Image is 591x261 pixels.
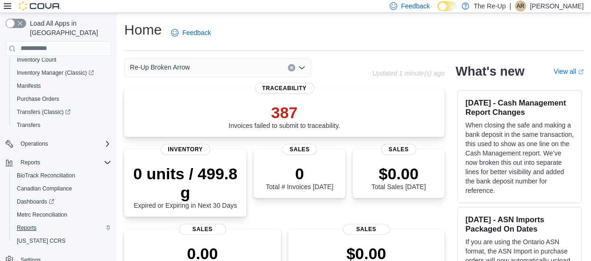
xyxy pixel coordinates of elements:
div: Total Sales [DATE] [371,164,426,190]
p: | [509,0,511,12]
button: [US_STATE] CCRS [9,234,115,247]
span: Sales [179,224,226,235]
span: Transfers (Classic) [13,106,111,118]
div: Total # Invoices [DATE] [266,164,333,190]
p: 0 [266,164,333,183]
span: Inventory Manager (Classic) [17,69,94,77]
button: Canadian Compliance [9,182,115,195]
span: Operations [21,140,48,148]
span: Canadian Compliance [13,183,111,194]
button: Operations [17,138,52,149]
button: Operations [2,137,115,150]
span: Reports [17,224,36,232]
button: Transfers [9,119,115,132]
a: Inventory Manager (Classic) [13,67,98,78]
span: Purchase Orders [13,93,111,105]
span: Transfers (Classic) [17,108,71,116]
a: Metrc Reconciliation [13,209,71,220]
span: Purchase Orders [17,95,59,103]
img: Cova [19,1,61,11]
span: [US_STATE] CCRS [17,237,65,245]
a: Manifests [13,80,44,92]
p: 0 units / 499.8 g [132,164,239,202]
span: Reports [21,159,40,166]
span: Washington CCRS [13,235,111,247]
div: Aaron Remington [515,0,526,12]
p: Updated 1 minute(s) ago [372,70,444,77]
a: Dashboards [9,195,115,208]
button: Metrc Reconciliation [9,208,115,221]
a: Dashboards [13,196,58,207]
span: Reports [17,157,111,168]
span: Transfers [13,120,111,131]
p: $0.00 [371,164,426,183]
span: Load All Apps in [GEOGRAPHIC_DATA] [26,19,111,37]
a: Transfers (Classic) [9,106,115,119]
span: AR [517,0,525,12]
a: Inventory Manager (Classic) [9,66,115,79]
p: When closing the safe and making a bank deposit in the same transaction, this used to show as one... [465,120,574,195]
span: Operations [17,138,111,149]
h3: [DATE] - ASN Imports Packaged On Dates [465,215,574,233]
span: BioTrack Reconciliation [13,170,111,181]
button: Reports [9,221,115,234]
a: View allExternal link [554,68,584,75]
a: Canadian Compliance [13,183,76,194]
span: Sales [282,144,317,155]
span: Dashboards [13,196,111,207]
span: Canadian Compliance [17,185,72,192]
span: Dark Mode [437,11,438,12]
a: Purchase Orders [13,93,63,105]
button: Reports [2,156,115,169]
span: Metrc Reconciliation [13,209,111,220]
button: Clear input [288,64,295,71]
span: Sales [343,224,390,235]
span: Dashboards [17,198,54,205]
span: Manifests [13,80,111,92]
span: Reports [13,222,111,233]
span: Manifests [17,82,41,90]
h1: Home [124,21,162,39]
button: Inventory Count [9,53,115,66]
a: Transfers (Classic) [13,106,74,118]
span: Feedback [182,28,211,37]
div: Invoices failed to submit to traceability. [228,103,340,129]
a: [US_STATE] CCRS [13,235,69,247]
button: BioTrack Reconciliation [9,169,115,182]
a: Feedback [167,23,214,42]
h3: [DATE] - Cash Management Report Changes [465,98,574,117]
div: Expired or Expiring in Next 30 Days [132,164,239,209]
span: BioTrack Reconciliation [17,172,75,179]
h2: What's new [456,64,524,79]
a: Reports [13,222,40,233]
button: Manifests [9,79,115,92]
input: Dark Mode [437,1,457,11]
span: Transfers [17,121,40,129]
span: Inventory Count [17,56,57,63]
button: Open list of options [298,64,306,71]
span: Inventory [160,144,210,155]
a: Transfers [13,120,44,131]
p: [PERSON_NAME] [530,0,584,12]
span: Inventory Count [13,54,111,65]
svg: External link [578,69,584,75]
a: Inventory Count [13,54,60,65]
span: Re-Up Broken Arrow [130,62,190,73]
span: Feedback [401,1,429,11]
span: Sales [381,144,416,155]
span: Metrc Reconciliation [17,211,67,219]
p: 387 [228,103,340,122]
span: Traceability [255,83,314,94]
span: Inventory Manager (Classic) [13,67,111,78]
p: The Re-Up [474,0,506,12]
a: BioTrack Reconciliation [13,170,79,181]
button: Reports [17,157,44,168]
button: Purchase Orders [9,92,115,106]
